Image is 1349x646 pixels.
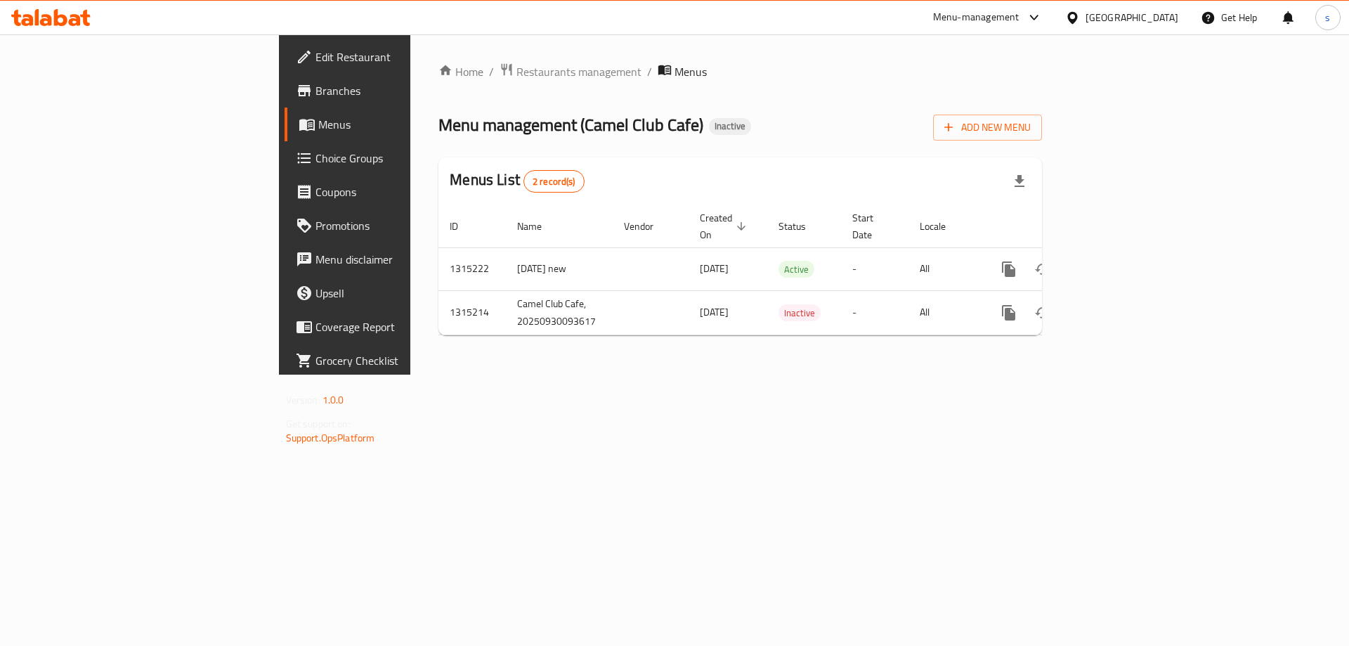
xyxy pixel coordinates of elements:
[286,415,351,433] span: Get support on:
[285,175,504,209] a: Coupons
[992,252,1026,286] button: more
[506,290,613,335] td: Camel Club Cafe, 20250930093617
[778,218,824,235] span: Status
[647,63,652,80] li: /
[933,9,1019,26] div: Menu-management
[852,209,892,243] span: Start Date
[778,305,821,321] span: Inactive
[516,63,641,80] span: Restaurants management
[285,243,504,276] a: Menu disclaimer
[315,352,493,369] span: Grocery Checklist
[1003,164,1036,198] div: Export file
[1086,10,1178,25] div: [GEOGRAPHIC_DATA]
[286,391,320,409] span: Version:
[1026,296,1060,330] button: Change Status
[933,115,1042,141] button: Add New Menu
[624,218,672,235] span: Vendor
[285,310,504,344] a: Coverage Report
[285,276,504,310] a: Upsell
[1026,252,1060,286] button: Change Status
[1325,10,1330,25] span: s
[315,49,493,65] span: Edit Restaurant
[841,247,908,290] td: -
[700,209,750,243] span: Created On
[700,259,729,278] span: [DATE]
[285,74,504,108] a: Branches
[944,119,1031,136] span: Add New Menu
[778,261,814,278] span: Active
[841,290,908,335] td: -
[506,247,613,290] td: [DATE] new
[674,63,707,80] span: Menus
[318,116,493,133] span: Menus
[315,82,493,99] span: Branches
[450,169,584,193] h2: Menus List
[285,141,504,175] a: Choice Groups
[908,290,981,335] td: All
[315,150,493,167] span: Choice Groups
[523,170,585,193] div: Total records count
[700,303,729,321] span: [DATE]
[438,109,703,141] span: Menu management ( Camel Club Cafe )
[315,183,493,200] span: Coupons
[285,40,504,74] a: Edit Restaurant
[285,108,504,141] a: Menus
[286,429,375,447] a: Support.OpsPlatform
[315,251,493,268] span: Menu disclaimer
[315,318,493,335] span: Coverage Report
[709,118,751,135] div: Inactive
[709,120,751,132] span: Inactive
[517,218,560,235] span: Name
[438,205,1138,335] table: enhanced table
[981,205,1138,248] th: Actions
[920,218,964,235] span: Locale
[450,218,476,235] span: ID
[908,247,981,290] td: All
[315,217,493,234] span: Promotions
[524,175,584,188] span: 2 record(s)
[500,63,641,81] a: Restaurants management
[992,296,1026,330] button: more
[285,344,504,377] a: Grocery Checklist
[322,391,344,409] span: 1.0.0
[285,209,504,243] a: Promotions
[438,63,1042,81] nav: breadcrumb
[315,285,493,302] span: Upsell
